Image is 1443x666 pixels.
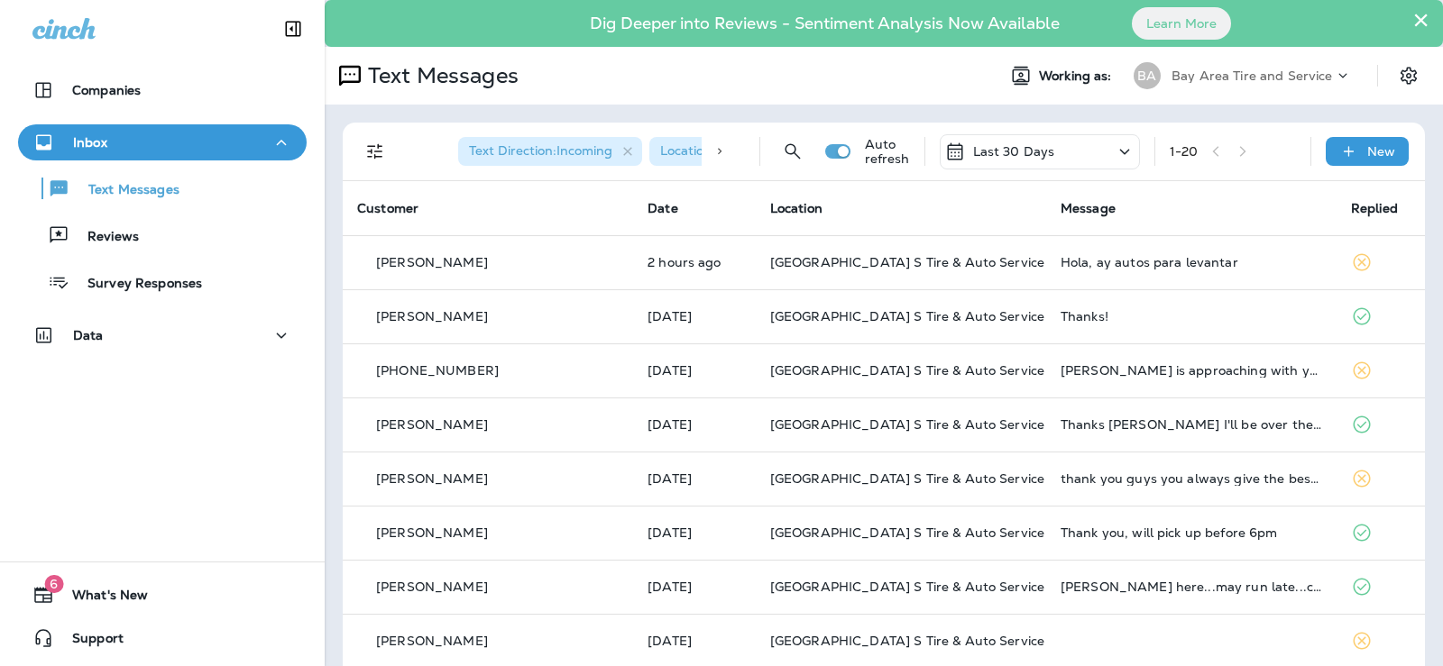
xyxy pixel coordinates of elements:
p: [PERSON_NAME] [376,471,488,486]
button: Support [18,620,307,656]
p: [PHONE_NUMBER] [376,363,499,378]
p: [PERSON_NAME] [376,255,488,269]
div: thank you guys you always give the best service and a warm welcome and the best work that money c... [1061,471,1322,486]
span: Support [54,631,124,652]
button: Filters [357,133,393,169]
p: Last 30 Days [973,144,1055,159]
span: Location : [GEOGRAPHIC_DATA] S Tire & Auto Service [660,142,985,159]
span: Message [1061,200,1116,216]
p: Oct 2, 2025 08:13 AM [648,579,741,594]
p: Bay Area Tire and Service [1172,68,1333,83]
p: New [1367,144,1395,159]
div: Thank you, will pick up before 6pm [1061,525,1322,540]
button: Collapse Sidebar [268,11,318,47]
p: Oct 3, 2025 08:03 PM [648,471,741,486]
p: Oct 3, 2025 01:18 PM [648,525,741,540]
span: [GEOGRAPHIC_DATA] S Tire & Auto Service [770,525,1044,541]
div: Thanks Rick I'll be over there to pick it up this morning, thanks! [1061,417,1322,432]
button: Close [1412,5,1429,34]
p: [PERSON_NAME] [376,417,488,432]
p: Text Messages [70,182,179,199]
div: BA [1134,62,1161,89]
p: Companies [72,83,141,97]
div: 1 - 20 [1170,144,1199,159]
span: [GEOGRAPHIC_DATA] S Tire & Auto Service [770,254,1044,270]
p: Reviews [69,229,139,246]
button: 6What's New [18,577,307,613]
p: [PERSON_NAME] [376,525,488,540]
span: 6 [44,575,63,593]
p: Dig Deeper into Reviews - Sentiment Analysis Now Available [538,21,1112,26]
p: Inbox [73,135,107,150]
span: Replied [1351,200,1398,216]
span: [GEOGRAPHIC_DATA] S Tire & Auto Service [770,308,1044,324]
p: [PERSON_NAME] [376,309,488,324]
p: [PERSON_NAME] [376,634,488,648]
span: [GEOGRAPHIC_DATA] S Tire & Auto Service [770,579,1044,595]
p: Oct 4, 2025 09:29 AM [648,417,741,432]
div: Text Direction:Incoming [458,137,642,166]
p: Oct 4, 2025 09:58 AM [648,363,741,378]
div: Farzad is approaching with your order from 1-800 Radiator. Your Dasher will hand the order to you. [1061,363,1322,378]
p: Auto refresh [865,137,910,166]
span: What's New [54,588,148,609]
p: Oct 6, 2025 11:03 AM [648,255,741,269]
p: Data [73,328,104,342]
span: [GEOGRAPHIC_DATA] S Tire & Auto Service [770,362,1044,379]
button: Settings [1392,59,1425,92]
p: Survey Responses [69,276,202,293]
span: [GEOGRAPHIC_DATA] S Tire & Auto Service [770,470,1044,487]
button: Reviews [18,216,307,254]
button: Survey Responses [18,263,307,301]
span: Date [648,200,678,216]
span: Location [770,200,823,216]
button: Text Messages [18,169,307,207]
span: [GEOGRAPHIC_DATA] S Tire & Auto Service [770,416,1044,433]
span: [GEOGRAPHIC_DATA] S Tire & Auto Service [770,633,1044,649]
button: Data [18,317,307,353]
button: Learn More [1132,7,1231,40]
p: Oct 1, 2025 01:37 PM [648,634,741,648]
p: Text Messages [361,62,519,89]
p: [PERSON_NAME] [376,579,488,594]
div: Hola, ay autos para levantar [1061,255,1322,269]
button: Inbox [18,124,307,160]
span: Customer [357,200,418,216]
span: Text Direction : Incoming [469,142,612,159]
p: Oct 4, 2025 10:18 AM [648,309,741,324]
div: Phil Doerr here...may run late...could be 10:15-10:30 Thank you [1061,579,1322,594]
div: Thanks! [1061,309,1322,324]
button: Search Messages [775,133,811,169]
div: Location:[GEOGRAPHIC_DATA] S Tire & Auto Service [649,137,974,166]
span: Working as: [1039,68,1116,84]
button: Companies [18,72,307,108]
